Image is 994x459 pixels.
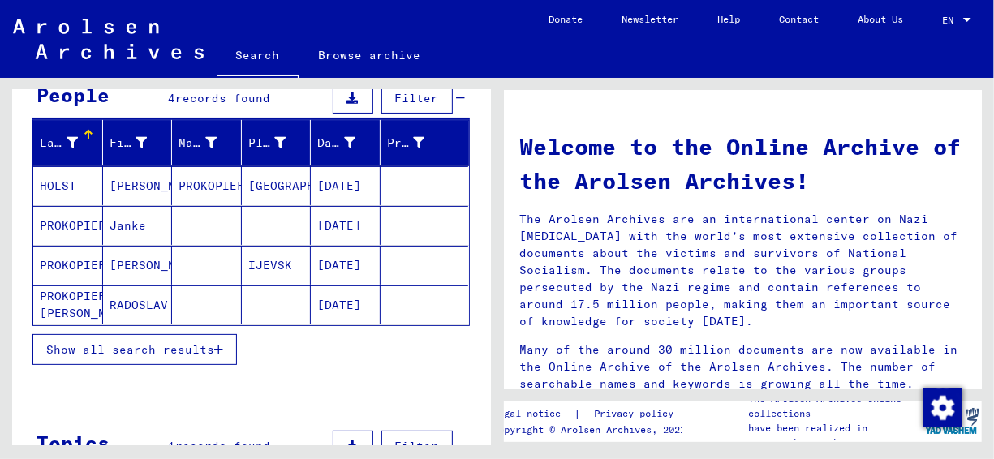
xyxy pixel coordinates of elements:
[40,135,78,152] div: Last Name
[942,15,960,26] span: EN
[923,388,962,427] img: Change consent
[493,405,693,423] div: |
[520,130,966,198] h1: Welcome to the Online Archive of the Arolsen Archives!
[103,166,173,205] mat-cell: [PERSON_NAME]
[242,166,312,205] mat-cell: [GEOGRAPHIC_DATA]
[395,91,439,105] span: Filter
[175,91,270,105] span: records found
[311,166,381,205] mat-cell: [DATE]
[33,246,103,285] mat-cell: PROKOPIEFF
[110,130,172,156] div: First Name
[493,405,574,423] a: Legal notice
[33,166,103,205] mat-cell: HOLST
[317,135,355,152] div: Date of Birth
[172,166,242,205] mat-cell: PROKOPIEFF
[748,421,922,450] p: have been realized in partnership with
[381,83,453,114] button: Filter
[13,19,204,59] img: Arolsen_neg.svg
[40,130,102,156] div: Last Name
[217,36,299,78] a: Search
[923,388,962,427] div: Change consent
[103,246,173,285] mat-cell: [PERSON_NAME]
[103,206,173,245] mat-cell: Janke
[581,405,693,423] a: Privacy policy
[37,80,110,109] div: People
[520,341,966,393] p: Many of the around 30 million documents are now available in the Online Archive of the Arolsen Ar...
[168,91,175,105] span: 4
[110,135,148,152] div: First Name
[748,392,922,421] p: The Arolsen Archives online collections
[248,130,311,156] div: Place of Birth
[387,135,425,152] div: Prisoner #
[175,439,270,453] span: records found
[317,130,380,156] div: Date of Birth
[168,439,175,453] span: 1
[520,211,966,330] p: The Arolsen Archives are an international center on Nazi [MEDICAL_DATA] with the world’s most ext...
[46,342,214,357] span: Show all search results
[311,120,381,165] mat-header-cell: Date of Birth
[179,130,241,156] div: Maiden Name
[33,285,103,324] mat-cell: PROKOPIEFF [PERSON_NAME]
[242,246,312,285] mat-cell: IJEVSK
[37,428,110,457] div: Topics
[311,285,381,324] mat-cell: [DATE]
[179,135,217,152] div: Maiden Name
[242,120,312,165] mat-header-cell: Place of Birth
[248,135,286,152] div: Place of Birth
[381,120,469,165] mat-header-cell: Prisoner #
[33,206,103,245] mat-cell: PROKOPIEFF
[395,439,439,453] span: Filter
[103,285,173,324] mat-cell: RADOSLAV
[32,334,237,365] button: Show all search results
[311,246,381,285] mat-cell: [DATE]
[172,120,242,165] mat-header-cell: Maiden Name
[33,120,103,165] mat-header-cell: Last Name
[103,120,173,165] mat-header-cell: First Name
[493,423,693,437] p: Copyright © Arolsen Archives, 2021
[387,130,450,156] div: Prisoner #
[311,206,381,245] mat-cell: [DATE]
[299,36,441,75] a: Browse archive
